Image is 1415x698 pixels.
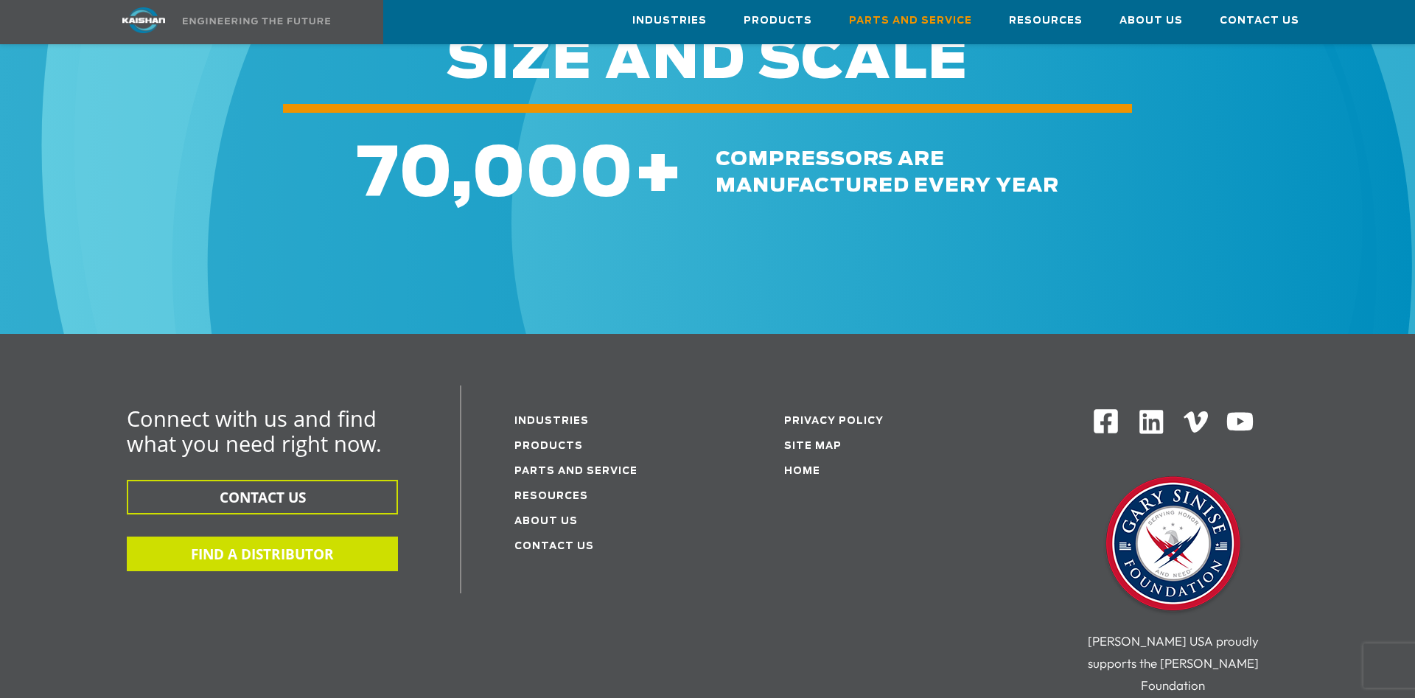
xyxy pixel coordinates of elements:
a: Home [784,467,820,476]
span: Connect with us and find what you need right now. [127,404,382,458]
span: Products [744,13,812,29]
a: Products [744,1,812,41]
button: CONTACT US [127,480,398,514]
a: Parts and service [514,467,637,476]
span: Resources [1009,13,1083,29]
span: Industries [632,13,707,29]
span: Contact Us [1220,13,1299,29]
a: Resources [1009,1,1083,41]
img: Linkedin [1137,408,1166,436]
span: About Us [1119,13,1183,29]
a: Site Map [784,442,842,451]
span: [PERSON_NAME] USA proudly supports the [PERSON_NAME] Foundation [1088,633,1259,693]
img: Vimeo [1184,411,1209,433]
a: About Us [514,517,578,526]
img: Facebook [1092,408,1119,435]
span: compressors are manufactured every year [716,150,1059,195]
button: FIND A DISTRIBUTOR [127,537,398,571]
a: Parts and Service [849,1,972,41]
a: Industries [514,416,589,426]
a: Resources [514,492,588,501]
a: Industries [632,1,707,41]
img: kaishan logo [88,7,199,33]
a: Products [514,442,583,451]
a: Contact Us [514,542,594,551]
a: Privacy Policy [784,416,884,426]
a: About Us [1119,1,1183,41]
img: Gary Sinise Foundation [1100,472,1247,619]
span: 70,000 [357,142,633,209]
span: + [633,142,683,209]
img: Youtube [1226,408,1254,436]
a: Contact Us [1220,1,1299,41]
span: Parts and Service [849,13,972,29]
img: Engineering the future [183,18,330,24]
